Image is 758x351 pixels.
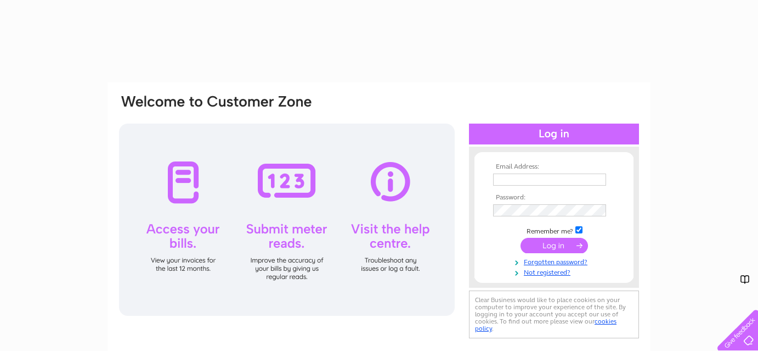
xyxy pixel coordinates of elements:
td: Remember me? [490,225,618,236]
th: Email Address: [490,163,618,171]
a: Not registered? [493,266,618,277]
input: Submit [521,238,588,253]
th: Password: [490,194,618,202]
a: Forgotten password? [493,256,618,266]
div: Clear Business would like to place cookies on your computer to improve your experience of the sit... [469,291,639,338]
a: cookies policy [475,317,616,332]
